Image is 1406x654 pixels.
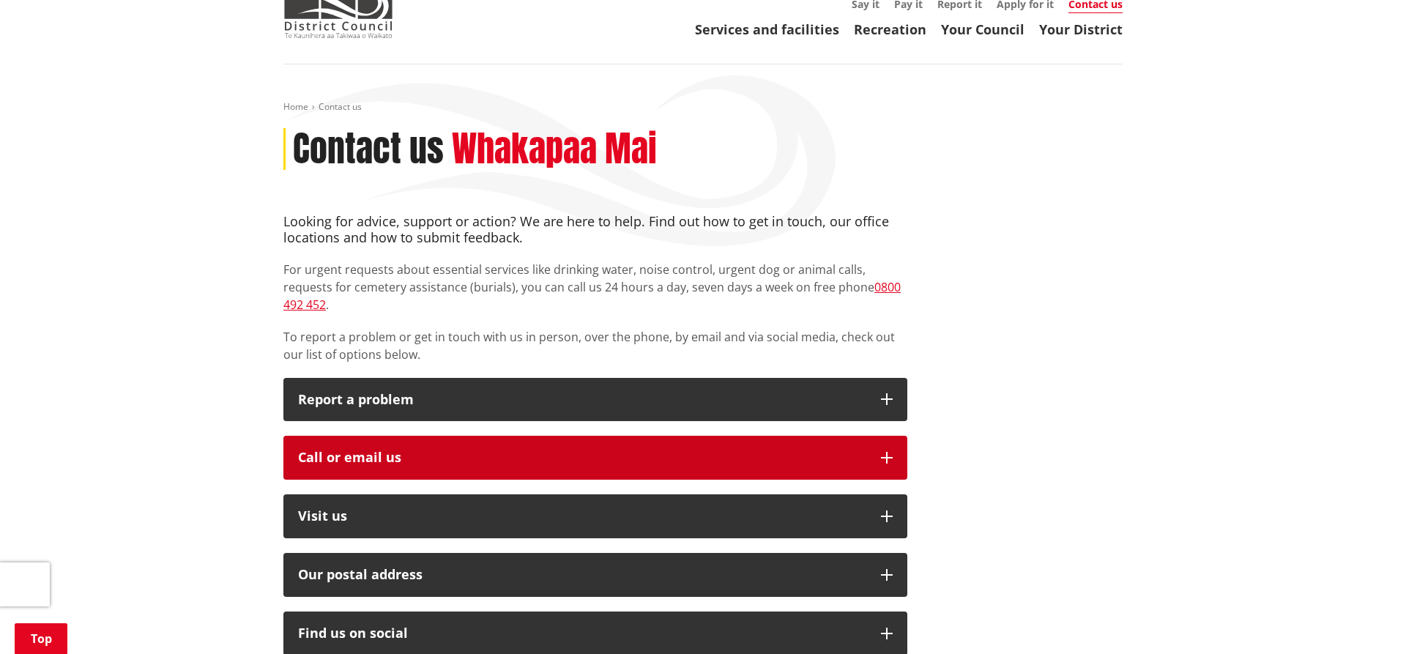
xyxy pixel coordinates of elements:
a: Home [283,100,308,113]
a: 0800 492 452 [283,279,901,313]
h4: Looking for advice, support or action? We are here to help. Find out how to get in touch, our off... [283,214,907,245]
p: Visit us [298,509,866,524]
h2: Our postal address [298,568,866,582]
nav: breadcrumb [283,101,1123,114]
div: Find us on social [298,626,866,641]
h1: Contact us [293,128,444,171]
p: To report a problem or get in touch with us in person, over the phone, by email and via social me... [283,328,907,363]
a: Your Council [941,21,1024,38]
span: Contact us [319,100,362,113]
h2: Whakapaa Mai [452,128,657,171]
button: Visit us [283,494,907,538]
a: Services and facilities [695,21,839,38]
a: Top [15,623,67,654]
p: For urgent requests about essential services like drinking water, noise control, urgent dog or an... [283,261,907,313]
p: Report a problem [298,393,866,407]
a: Recreation [854,21,926,38]
iframe: Messenger Launcher [1339,592,1391,645]
button: Report a problem [283,378,907,422]
div: Call or email us [298,450,866,465]
button: Call or email us [283,436,907,480]
button: Our postal address [283,553,907,597]
a: Your District [1039,21,1123,38]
